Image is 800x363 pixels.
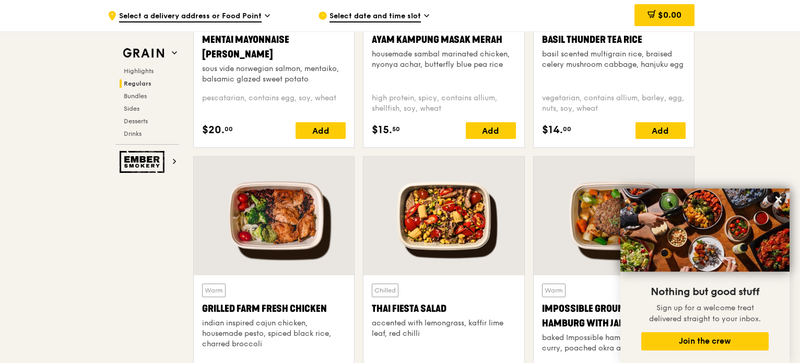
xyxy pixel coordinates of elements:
span: 00 [225,125,233,133]
div: indian inspired cajun chicken, housemade pesto, spiced black rice, charred broccoli [202,318,346,349]
img: Ember Smokery web logo [120,151,168,173]
span: Desserts [124,118,148,125]
span: 50 [392,125,400,133]
div: Thai Fiesta Salad [372,301,515,316]
div: Add [636,122,686,139]
div: Basil Thunder Tea Rice [542,32,686,47]
div: vegetarian, contains allium, barley, egg, nuts, soy, wheat [542,93,686,114]
button: Join the crew [641,332,769,350]
span: Highlights [124,67,154,75]
div: high protein, spicy, contains allium, shellfish, soy, wheat [372,93,515,114]
img: Grain web logo [120,44,168,63]
button: Close [770,191,787,208]
div: Add [466,122,516,139]
div: accented with lemongrass, kaffir lime leaf, red chilli [372,318,515,339]
span: $0.00 [658,10,681,20]
div: Add [296,122,346,139]
div: basil scented multigrain rice, braised celery mushroom cabbage, hanjuku egg [542,49,686,70]
div: pescatarian, contains egg, soy, wheat [202,93,346,114]
span: Select date and time slot [330,11,421,22]
div: Grilled Farm Fresh Chicken [202,301,346,316]
div: housemade sambal marinated chicken, nyonya achar, butterfly blue pea rice [372,49,515,70]
img: DSC07876-Edit02-Large.jpeg [620,189,790,272]
span: Drinks [124,130,142,137]
div: Mentai Mayonnaise [PERSON_NAME] [202,32,346,62]
span: Nothing but good stuff [651,286,759,298]
span: Regulars [124,80,151,87]
div: baked Impossible hamburg, Japanese curry, poached okra and carrots [542,333,686,354]
span: Bundles [124,92,147,100]
span: 00 [563,125,571,133]
span: Sign up for a welcome treat delivered straight to your inbox. [649,303,761,323]
div: Warm [542,284,566,297]
span: Sides [124,105,139,112]
span: $20. [202,122,225,138]
span: Select a delivery address or Food Point [119,11,262,22]
span: $14. [542,122,563,138]
div: Chilled [372,284,398,297]
div: Warm [202,284,226,297]
div: Impossible Ground Beef Hamburg with Japanese Curry [542,301,686,331]
div: sous vide norwegian salmon, mentaiko, balsamic glazed sweet potato [202,64,346,85]
span: $15. [372,122,392,138]
div: Ayam Kampung Masak Merah [372,32,515,47]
